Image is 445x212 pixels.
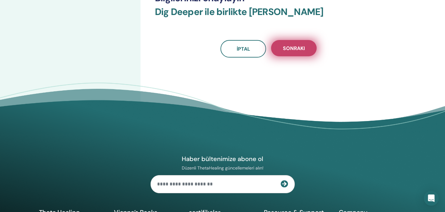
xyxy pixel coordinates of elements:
p: Düzenli ThetaHealing güncellemeleri alın! [151,165,295,171]
span: İptal [237,46,250,52]
button: Sonraki [271,40,317,56]
h3: Dig Deeper ile birlikte [PERSON_NAME] [155,6,382,25]
div: Open Intercom Messenger [424,191,439,206]
h4: Haber bültenimize abone ol [151,155,295,163]
a: İptal [220,40,266,58]
span: Sonraki [283,45,305,52]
